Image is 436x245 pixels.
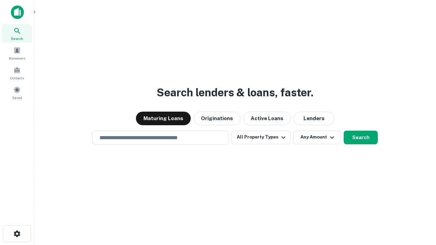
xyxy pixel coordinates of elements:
[402,191,436,223] iframe: Chat Widget
[157,84,313,101] h3: Search lenders & loans, faster.
[2,24,32,43] a: Search
[11,36,23,41] span: Search
[2,64,32,82] a: Contacts
[293,131,341,144] button: Any Amount
[243,112,291,125] button: Active Loans
[344,131,378,144] button: Search
[12,95,22,100] span: Saved
[136,112,191,125] button: Maturing Loans
[11,5,24,19] img: capitalize-icon.png
[2,44,32,62] a: Borrowers
[231,131,291,144] button: All Property Types
[10,75,24,81] span: Contacts
[2,83,32,102] a: Saved
[9,55,25,61] span: Borrowers
[193,112,240,125] button: Originations
[294,112,334,125] button: Lenders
